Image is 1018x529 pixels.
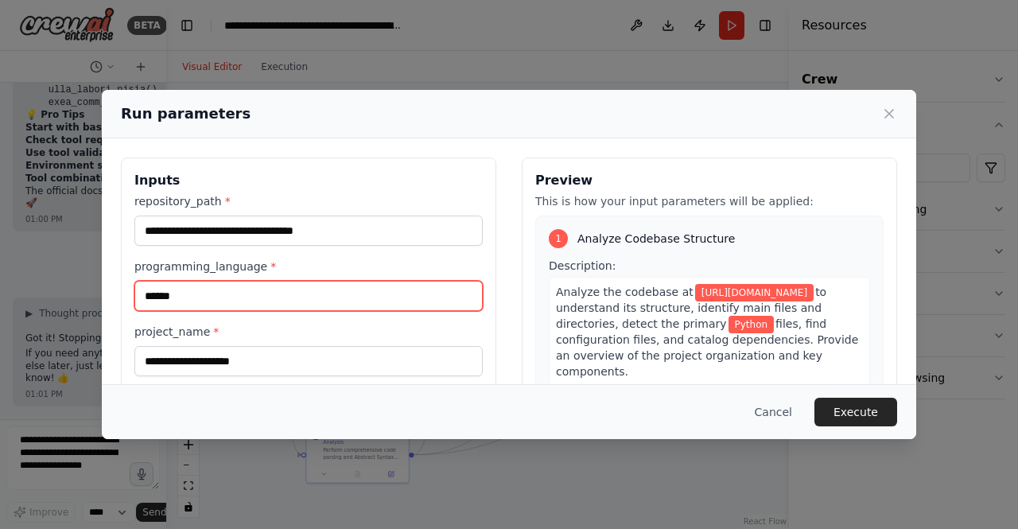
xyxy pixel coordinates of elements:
[742,398,805,426] button: Cancel
[729,316,775,333] span: Variable: programming_language
[549,259,616,272] span: Description:
[134,324,483,340] label: project_name
[814,398,897,426] button: Execute
[535,193,884,209] p: This is how your input parameters will be applied:
[556,286,694,298] span: Analyze the codebase at
[577,231,735,247] span: Analyze Codebase Structure
[695,284,814,301] span: Variable: repository_path
[134,171,483,190] h3: Inputs
[556,286,826,330] span: to understand its structure, identify main files and directories, detect the primary
[134,193,483,209] label: repository_path
[121,103,251,125] h2: Run parameters
[134,259,483,274] label: programming_language
[535,171,884,190] h3: Preview
[549,229,568,248] div: 1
